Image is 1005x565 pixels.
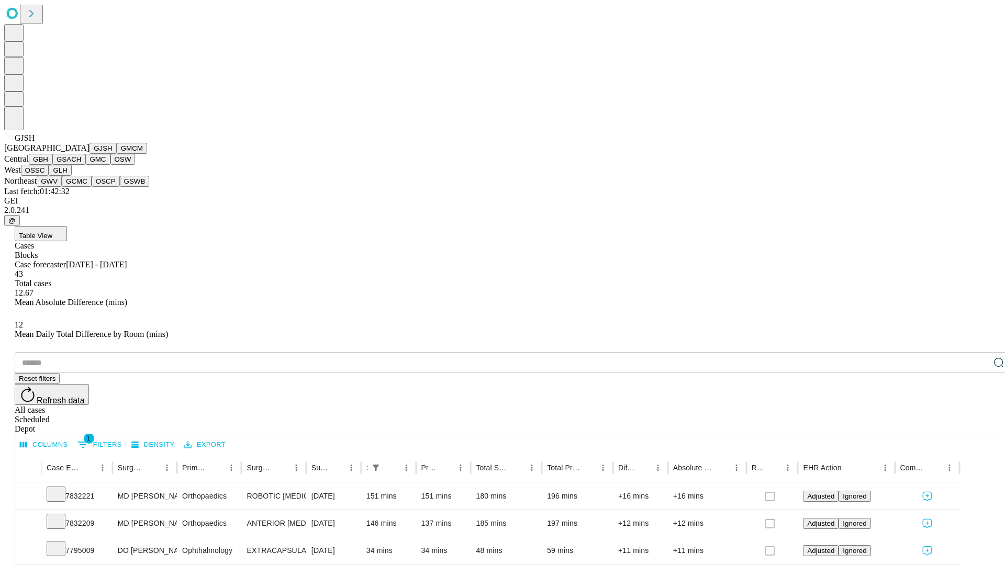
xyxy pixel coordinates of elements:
[803,518,839,529] button: Adjusted
[476,464,509,472] div: Total Scheduled Duration
[129,437,177,453] button: Density
[843,519,866,527] span: Ignored
[368,460,383,475] div: 1 active filter
[878,460,892,475] button: Menu
[15,330,168,338] span: Mean Daily Total Difference by Room (mins)
[843,492,866,500] span: Ignored
[766,460,780,475] button: Sort
[928,460,942,475] button: Sort
[15,288,33,297] span: 12.67
[421,537,466,564] div: 34 mins
[4,176,37,185] span: Northeast
[19,232,52,240] span: Table View
[596,460,610,475] button: Menu
[618,537,663,564] div: +11 mins
[247,510,300,537] div: ANTERIOR [MEDICAL_DATA] TOTAL HIP
[803,545,839,556] button: Adjusted
[289,460,304,475] button: Menu
[120,176,150,187] button: GSWB
[75,436,125,453] button: Show filters
[182,437,228,453] button: Export
[368,460,383,475] button: Show filters
[15,133,35,142] span: GJSH
[47,464,80,472] div: Case Epic Id
[15,373,60,384] button: Reset filters
[247,537,300,564] div: EXTRACAPSULAR CATARACT REMOVAL WITH [MEDICAL_DATA]
[476,537,537,564] div: 48 mins
[399,460,414,475] button: Menu
[85,154,110,165] button: GMC
[20,515,36,533] button: Expand
[476,510,537,537] div: 185 mins
[618,464,635,472] div: Difference
[366,483,411,510] div: 151 mins
[311,510,356,537] div: [DATE]
[807,547,834,555] span: Adjusted
[90,143,117,154] button: GJSH
[673,537,741,564] div: +11 mins
[84,433,94,444] span: 1
[182,464,208,472] div: Primary Service
[247,483,300,510] div: ROBOTIC [MEDICAL_DATA] KNEE TOTAL
[49,165,71,176] button: GLH
[37,396,85,405] span: Refresh data
[182,510,236,537] div: Orthopaedics
[47,510,107,537] div: 7832209
[209,460,224,475] button: Sort
[8,217,16,224] span: @
[274,460,289,475] button: Sort
[29,154,52,165] button: GBH
[524,460,539,475] button: Menu
[4,215,20,226] button: @
[618,483,663,510] div: +16 mins
[510,460,524,475] button: Sort
[81,460,95,475] button: Sort
[311,483,356,510] div: [DATE]
[52,154,85,165] button: GSACH
[329,460,344,475] button: Sort
[20,542,36,560] button: Expand
[942,460,957,475] button: Menu
[803,464,841,472] div: EHR Action
[21,165,49,176] button: OSSC
[15,298,127,307] span: Mean Absolute Difference (mins)
[439,460,453,475] button: Sort
[803,491,839,502] button: Adjusted
[160,460,174,475] button: Menu
[752,464,765,472] div: Resolved in EHR
[15,279,51,288] span: Total cases
[547,483,608,510] div: 196 mins
[839,545,870,556] button: Ignored
[182,537,236,564] div: Ophthalmology
[182,483,236,510] div: Orthopaedics
[4,187,70,196] span: Last fetch: 01:42:32
[651,460,665,475] button: Menu
[20,488,36,506] button: Expand
[311,464,328,472] div: Surgery Date
[714,460,729,475] button: Sort
[344,460,359,475] button: Menu
[4,196,1001,206] div: GEI
[47,483,107,510] div: 7832221
[118,483,172,510] div: MD [PERSON_NAME] [PERSON_NAME]
[4,165,21,174] span: West
[900,464,926,472] div: Comments
[807,492,834,500] span: Adjusted
[807,519,834,527] span: Adjusted
[366,464,367,472] div: Scheduled In Room Duration
[547,537,608,564] div: 59 mins
[4,154,29,163] span: Central
[421,510,466,537] div: 137 mins
[66,260,127,269] span: [DATE] - [DATE]
[843,460,857,475] button: Sort
[453,460,468,475] button: Menu
[547,510,608,537] div: 197 mins
[92,176,120,187] button: OSCP
[224,460,239,475] button: Menu
[15,269,23,278] span: 43
[839,491,870,502] button: Ignored
[366,537,411,564] div: 34 mins
[118,464,144,472] div: Surgeon Name
[117,143,147,154] button: GMCM
[15,384,89,405] button: Refresh data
